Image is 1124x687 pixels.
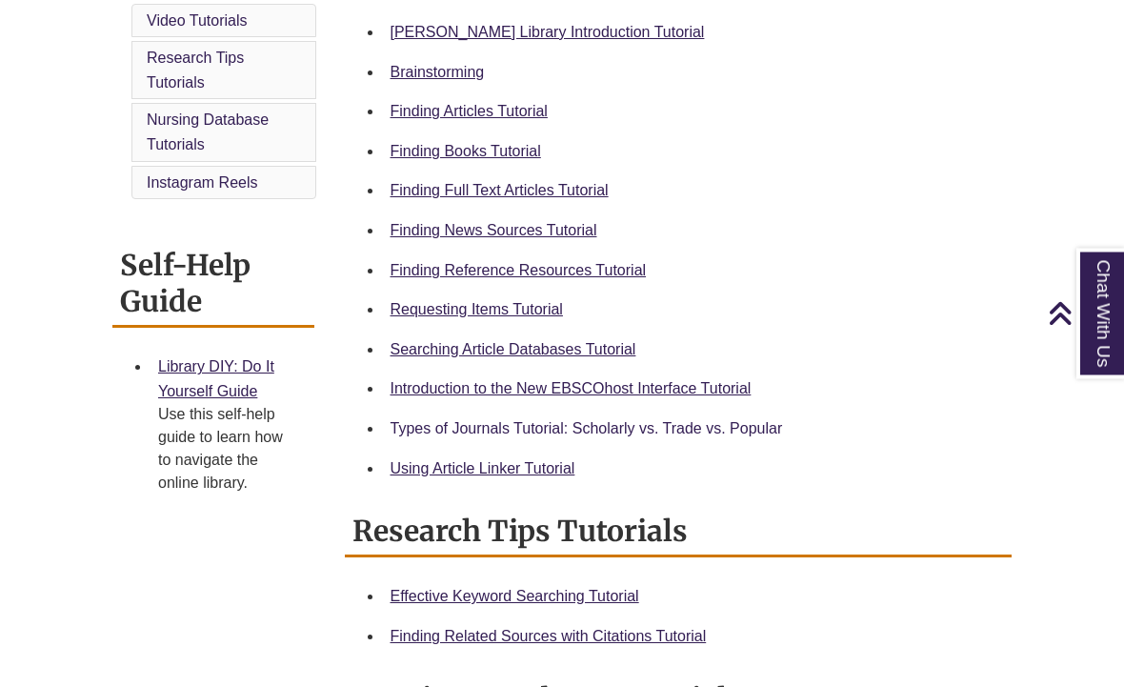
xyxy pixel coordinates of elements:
a: Effective Keyword Searching Tutorial [391,589,639,605]
a: Research Tips Tutorials [147,51,244,91]
a: Video Tutorials [147,13,248,30]
a: Finding News Sources Tutorial [391,223,597,239]
h2: Self-Help Guide [112,242,314,329]
a: Finding Books Tutorial [391,144,541,160]
a: Introduction to the New EBSCOhost Interface Tutorial [391,381,752,397]
a: Searching Article Databases Tutorial [391,342,636,358]
a: Brainstorming [391,65,485,81]
a: Requesting Items Tutorial [391,302,563,318]
a: Finding Related Sources with Citations Tutorial [391,629,707,645]
a: Finding Articles Tutorial [391,104,548,120]
a: [PERSON_NAME] Library Introduction Tutorial [391,25,705,41]
a: Finding Full Text Articles Tutorial [391,183,609,199]
a: Instagram Reels [147,175,258,192]
a: Nursing Database Tutorials [147,112,269,153]
a: Library DIY: Do It Yourself Guide [158,359,274,400]
a: Using Article Linker Tutorial [391,461,575,477]
a: Types of Journals Tutorial: Scholarly vs. Trade vs. Popular [391,421,783,437]
h2: Research Tips Tutorials [345,508,1013,558]
a: Finding Reference Resources Tutorial [391,263,647,279]
div: Use this self-help guide to learn how to navigate the online library. [158,404,299,495]
a: Back to Top [1048,300,1119,326]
